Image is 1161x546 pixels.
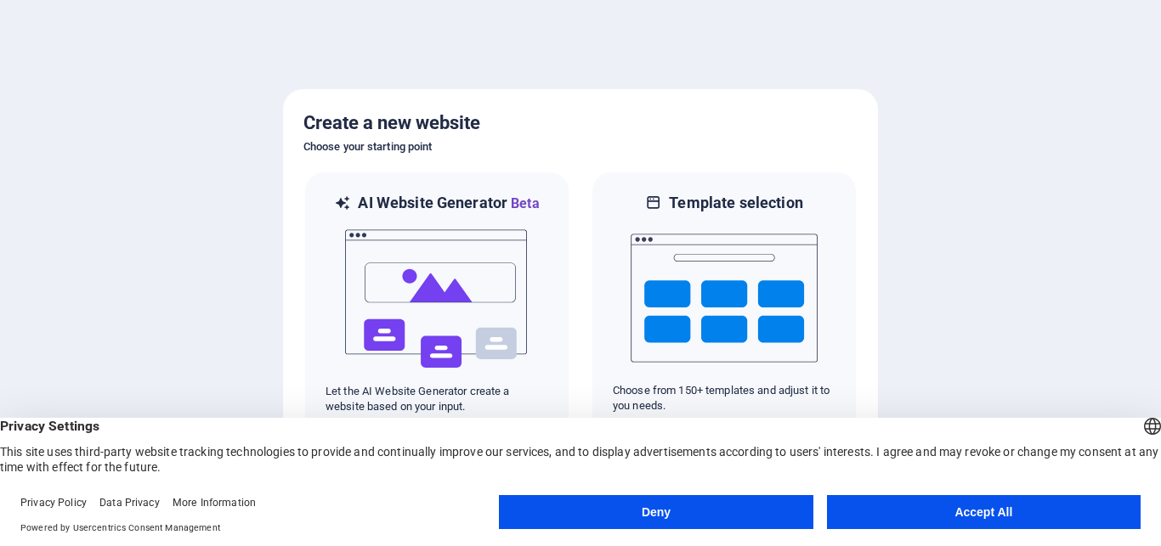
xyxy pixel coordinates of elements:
img: ai [343,214,530,384]
h5: Create a new website [303,110,858,137]
div: Template selectionChoose from 150+ templates and adjust it to you needs. [591,171,858,436]
h6: AI Website Generator [358,193,539,214]
div: AI Website GeneratorBetaaiLet the AI Website Generator create a website based on your input. [303,171,570,436]
h6: Choose your starting point [303,137,858,157]
h6: Template selection [669,193,802,213]
p: Choose from 150+ templates and adjust it to you needs. [613,383,835,414]
p: Let the AI Website Generator create a website based on your input. [326,384,548,414]
span: Beta [507,195,540,211]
